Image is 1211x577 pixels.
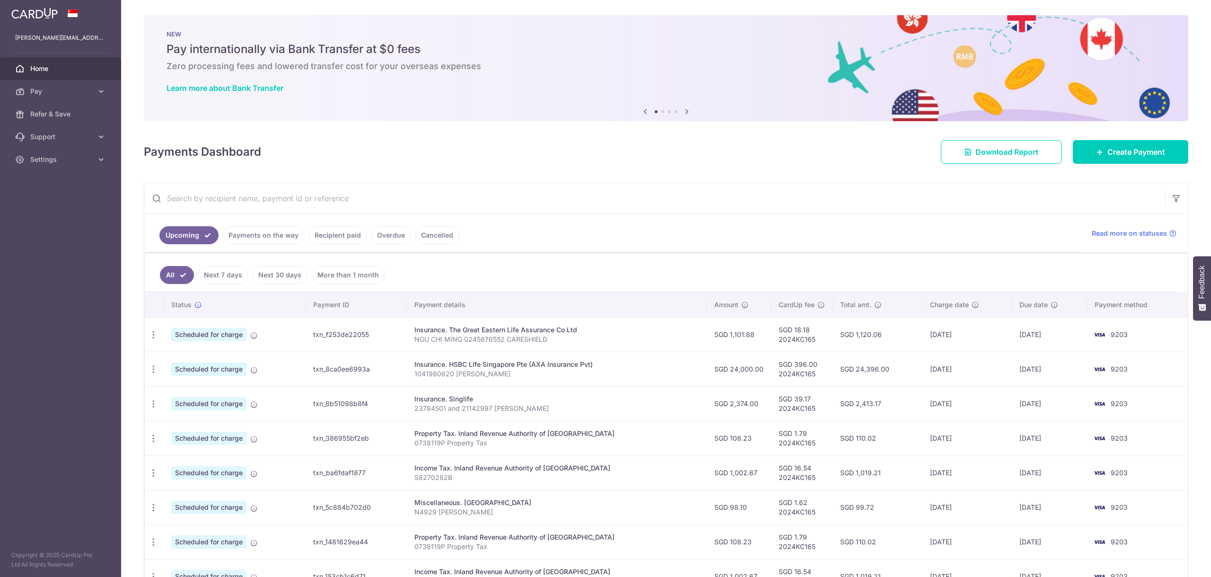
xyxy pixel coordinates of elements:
[407,293,707,317] th: Payment details
[30,87,93,96] span: Pay
[30,132,93,142] span: Support
[252,266,307,284] a: Next 30 days
[771,490,833,524] td: SGD 1.62 2024KC165
[975,146,1038,158] span: Download Report
[771,386,833,421] td: SGD 39.17 2024KC165
[414,507,699,517] p: N4929 [PERSON_NAME]
[311,266,385,284] a: More than 1 month
[198,266,248,284] a: Next 7 days
[308,226,367,244] a: Recipient paid
[167,83,283,93] a: Learn more about Bank Transfer
[159,226,219,244] a: Upcoming
[1090,502,1109,513] img: Bank Card
[144,183,1165,213] input: Search by recipient name, payment id or reference
[1090,364,1109,375] img: Bank Card
[833,490,922,524] td: SGD 99.72
[30,109,93,119] span: Refer & Save
[1111,434,1128,442] span: 9203
[1111,399,1128,408] span: 9203
[833,421,922,455] td: SGD 110.02
[922,352,1012,386] td: [DATE]
[833,317,922,352] td: SGD 1,120.06
[306,352,407,386] td: txn_8ca0ee6993a
[1111,538,1128,546] span: 9203
[922,490,1012,524] td: [DATE]
[171,466,246,479] span: Scheduled for charge
[1092,229,1176,238] a: Read more on statuses
[222,226,305,244] a: Payments on the way
[11,8,58,19] img: CardUp
[922,455,1012,490] td: [DATE]
[771,421,833,455] td: SGD 1.79 2024KC165
[306,317,407,352] td: txn_f253de22055
[1092,229,1167,238] span: Read more on statuses
[171,328,246,341] span: Scheduled for charge
[833,455,922,490] td: SGD 1,019.21
[833,524,922,559] td: SGD 110.02
[1107,146,1165,158] span: Create Payment
[414,542,699,551] p: 0738119P Property Tax
[414,473,699,482] p: S8270282B
[1090,398,1109,409] img: Bank Card
[941,140,1062,164] a: Download Report
[922,386,1012,421] td: [DATE]
[1111,503,1128,511] span: 9203
[415,226,459,244] a: Cancelled
[771,524,833,559] td: SGD 1.79 2024KC165
[144,143,261,160] h4: Payments Dashboard
[1019,300,1048,310] span: Due date
[171,432,246,445] span: Scheduled for charge
[707,490,771,524] td: SGD 98.10
[414,369,699,379] p: 1041980820 [PERSON_NAME]
[1012,386,1087,421] td: [DATE]
[30,64,93,73] span: Home
[414,533,699,542] div: Property Tax. Inland Revenue Authority of [GEOGRAPHIC_DATA]
[779,300,815,310] span: CardUp fee
[930,300,969,310] span: Charge date
[922,317,1012,352] td: [DATE]
[306,524,407,559] td: txn_1481629ea44
[171,501,246,514] span: Scheduled for charge
[1087,293,1187,317] th: Payment method
[414,567,699,577] div: Income Tax. Inland Revenue Authority of [GEOGRAPHIC_DATA]
[414,325,699,335] div: Insurance. The Great Eastern Life Assurance Co Ltd
[1012,455,1087,490] td: [DATE]
[833,386,922,421] td: SGD 2,413.17
[707,317,771,352] td: SGD 1,101.88
[306,293,407,317] th: Payment ID
[15,33,106,43] p: [PERSON_NAME][EMAIL_ADDRESS][DOMAIN_NAME]
[414,438,699,448] p: 0738119P Property Tax
[167,42,1166,57] h5: Pay internationally via Bank Transfer at $0 fees
[414,335,699,344] p: NGU CHI MING 0245876552 CARESHIELD
[306,421,407,455] td: txn_386955bf2eb
[371,226,411,244] a: Overdue
[1090,536,1109,548] img: Bank Card
[1012,490,1087,524] td: [DATE]
[771,455,833,490] td: SGD 16.54 2024KC165
[922,524,1012,559] td: [DATE]
[167,30,1166,38] p: NEW
[1111,330,1128,338] span: 9203
[414,404,699,413] p: 23784501 and 21142997 [PERSON_NAME]
[707,352,771,386] td: SGD 24,000.00
[171,300,192,310] span: Status
[1012,317,1087,352] td: [DATE]
[1090,433,1109,444] img: Bank Card
[922,421,1012,455] td: [DATE]
[1090,329,1109,340] img: Bank Card
[1090,467,1109,479] img: Bank Card
[144,15,1188,121] img: Bank transfer banner
[167,61,1166,72] h6: Zero processing fees and lowered transfer cost for your overseas expenses
[1012,421,1087,455] td: [DATE]
[707,455,771,490] td: SGD 1,002.67
[306,455,407,490] td: txn_ba6fdaf1877
[840,300,871,310] span: Total amt.
[707,421,771,455] td: SGD 108.23
[1198,266,1206,299] span: Feedback
[707,386,771,421] td: SGD 2,374.00
[1073,140,1188,164] a: Create Payment
[414,463,699,473] div: Income Tax. Inland Revenue Authority of [GEOGRAPHIC_DATA]
[414,394,699,404] div: Insurance. Singlife
[707,524,771,559] td: SGD 108.23
[30,155,93,164] span: Settings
